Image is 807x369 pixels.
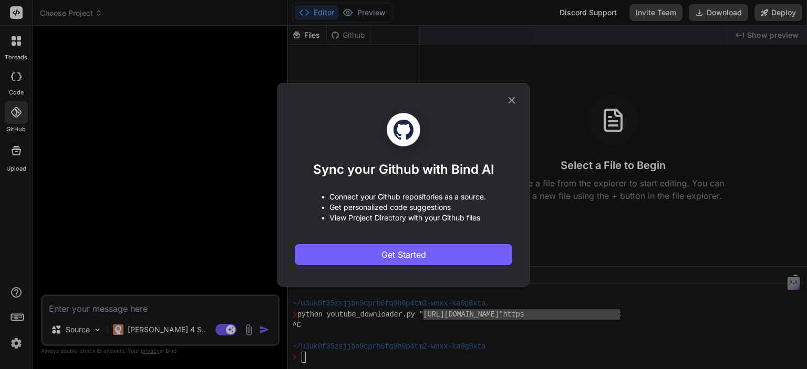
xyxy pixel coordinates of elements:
button: Get Started [295,244,512,265]
p: • Connect your Github repositories as a source. [321,192,486,202]
span: Get Started [381,248,426,261]
p: • Get personalized code suggestions [321,202,486,213]
h1: Sync your Github with Bind AI [313,161,494,178]
p: • View Project Directory with your Github files [321,213,486,223]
